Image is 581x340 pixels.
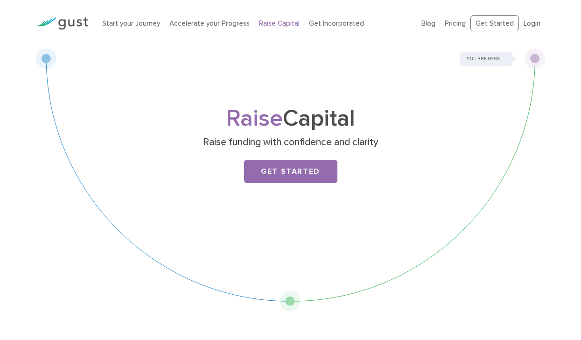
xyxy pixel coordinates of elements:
[445,19,466,28] a: Pricing
[226,105,283,132] span: Raise
[102,19,160,28] a: Start your Journey
[524,19,540,28] a: Login
[110,136,471,149] p: Raise funding with confidence and clarity
[106,108,475,129] h1: Capital
[421,19,435,28] a: Blog
[470,15,519,32] a: Get Started
[244,160,337,183] a: Get Started
[169,19,250,28] a: Accelerate your Progress
[36,17,88,30] img: Gust Logo
[309,19,364,28] a: Get Incorporated
[259,19,300,28] a: Raise Capital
